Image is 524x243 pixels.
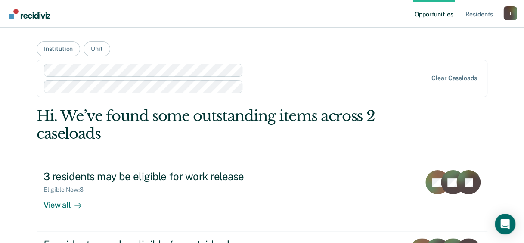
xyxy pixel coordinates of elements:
[503,6,517,20] button: Profile dropdown button
[43,186,90,193] div: Eligible Now : 3
[9,9,50,19] img: Recidiviz
[37,163,487,231] a: 3 residents may be eligible for work releaseEligible Now:3View all
[43,193,92,210] div: View all
[37,107,397,143] div: Hi. We’ve found some outstanding items across 2 caseloads
[431,75,477,82] div: Clear caseloads
[84,41,110,56] button: Unit
[43,170,346,183] div: 3 residents may be eligible for work release
[495,214,515,234] div: Open Intercom Messenger
[37,41,80,56] button: Institution
[503,6,517,20] div: J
